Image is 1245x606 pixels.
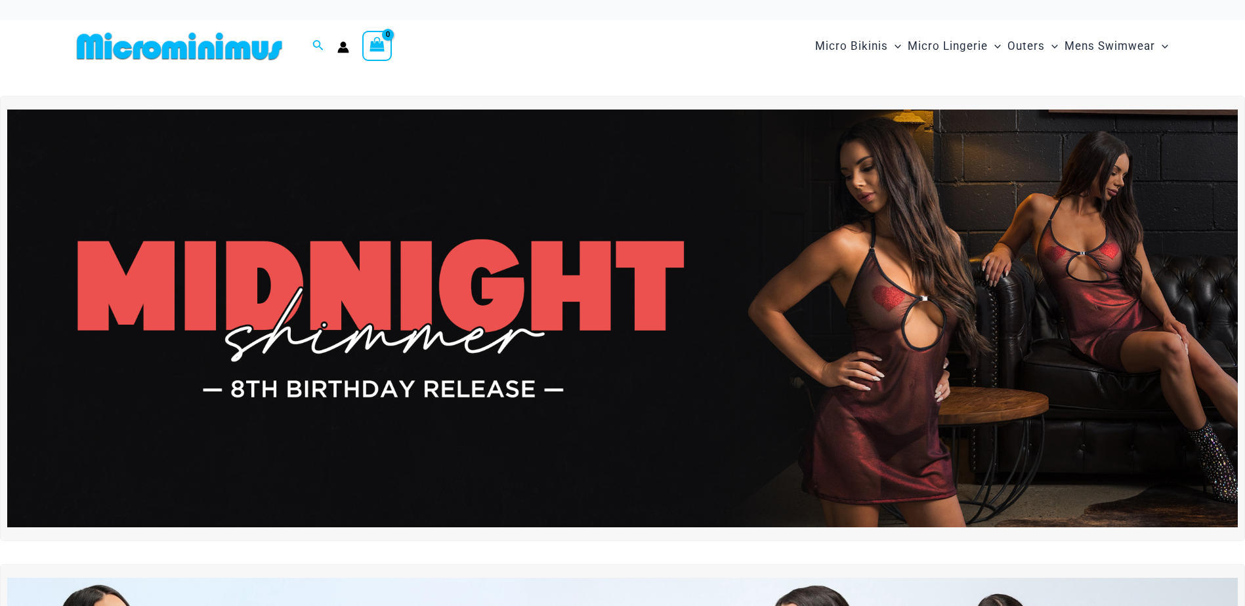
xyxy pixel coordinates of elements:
span: Mens Swimwear [1065,30,1155,63]
a: Mens SwimwearMenu ToggleMenu Toggle [1061,26,1171,66]
a: Account icon link [337,41,349,53]
a: Micro LingerieMenu ToggleMenu Toggle [904,26,1004,66]
span: Outers [1007,30,1045,63]
a: View Shopping Cart, empty [362,31,392,61]
span: Menu Toggle [988,30,1001,63]
span: Micro Bikinis [815,30,888,63]
img: Midnight Shimmer Red Dress [7,110,1238,527]
a: OutersMenu ToggleMenu Toggle [1004,26,1061,66]
span: Micro Lingerie [908,30,988,63]
img: MM SHOP LOGO FLAT [72,31,287,61]
span: Menu Toggle [1045,30,1058,63]
a: Search icon link [312,38,324,54]
span: Menu Toggle [1155,30,1168,63]
a: Micro BikinisMenu ToggleMenu Toggle [812,26,904,66]
nav: Site Navigation [810,24,1174,68]
span: Menu Toggle [888,30,901,63]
